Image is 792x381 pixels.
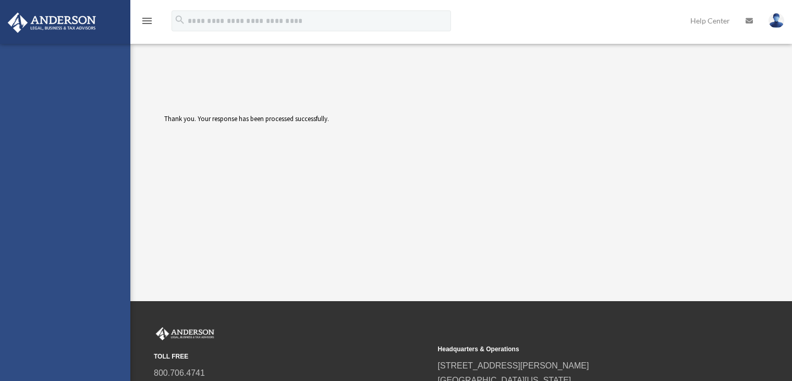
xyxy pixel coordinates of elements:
[174,14,186,26] i: search
[769,13,784,28] img: User Pic
[154,368,205,377] a: 800.706.4741
[438,344,715,355] small: Headquarters & Operations
[141,15,153,27] i: menu
[141,18,153,27] a: menu
[5,13,99,33] img: Anderson Advisors Platinum Portal
[154,327,216,341] img: Anderson Advisors Platinum Portal
[154,351,431,362] small: TOLL FREE
[438,361,589,370] a: [STREET_ADDRESS][PERSON_NAME]
[164,113,552,192] div: Thank you. Your response has been processed successfully.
